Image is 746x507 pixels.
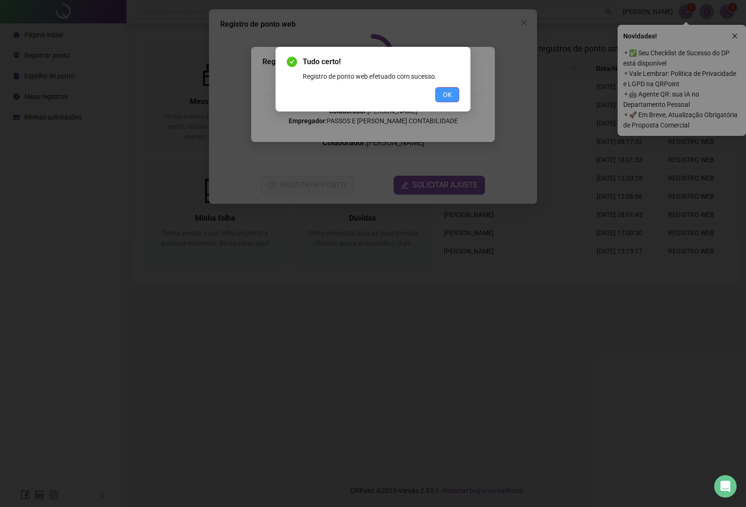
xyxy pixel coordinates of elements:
div: Registro de ponto web efetuado com sucesso. [303,71,459,82]
button: OK [435,87,459,102]
span: Tudo certo! [303,56,459,67]
div: Open Intercom Messenger [714,475,737,498]
span: check-circle [287,57,297,67]
span: OK [443,89,452,100]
